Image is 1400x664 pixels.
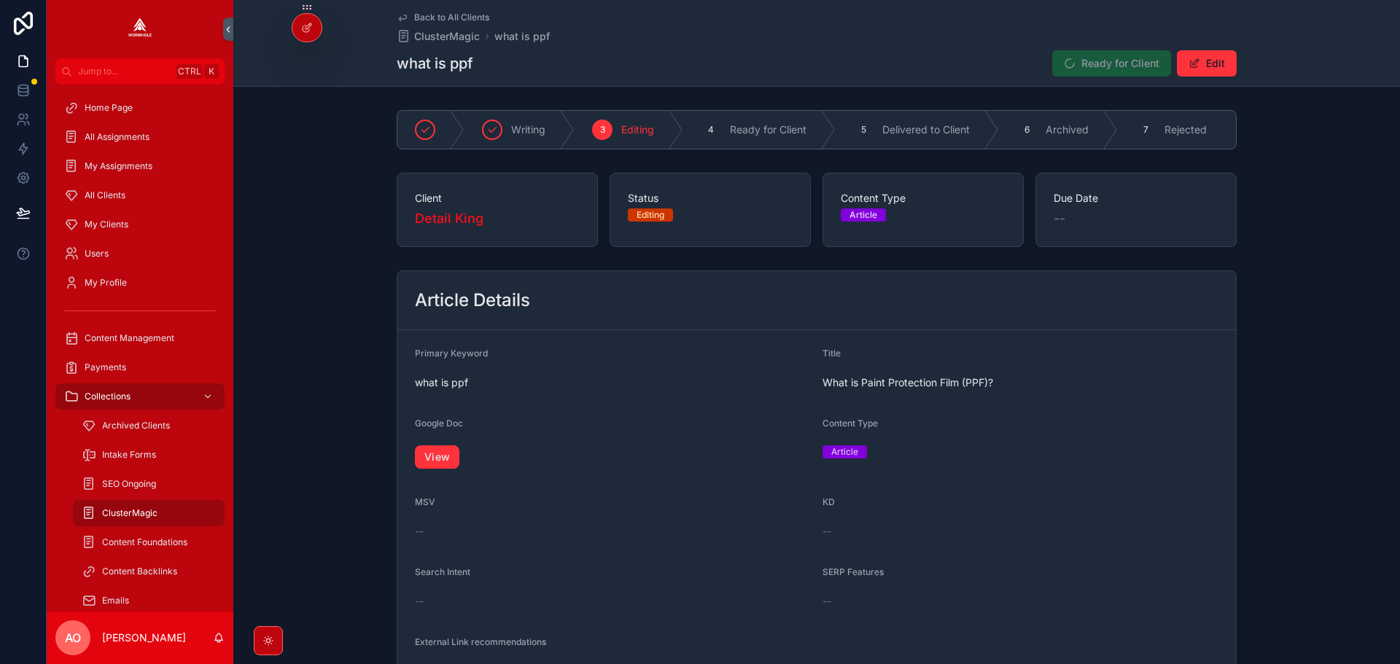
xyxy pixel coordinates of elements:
[831,445,858,458] div: Article
[55,58,225,85] button: Jump to...CtrlK
[102,630,186,645] p: [PERSON_NAME]
[73,529,225,555] a: Content Foundations
[85,219,128,230] span: My Clients
[494,29,550,44] a: what is ppf
[708,124,714,136] span: 4
[73,500,225,526] a: ClusterMagic
[1054,208,1065,229] span: --
[85,190,125,201] span: All Clients
[55,354,225,380] a: Payments
[55,95,225,121] a: Home Page
[85,102,133,114] span: Home Page
[628,191,793,206] span: Status
[637,208,664,222] div: Editing
[85,277,127,289] span: My Profile
[85,248,109,259] span: Users
[55,270,225,296] a: My Profile
[822,418,878,429] span: Content Type
[1164,122,1207,137] span: Rejected
[1054,191,1218,206] span: Due Date
[102,536,187,548] span: Content Foundations
[882,122,970,137] span: Delivered to Client
[822,524,831,539] span: --
[55,325,225,351] a: Content Management
[397,12,489,23] a: Back to All Clients
[85,160,152,172] span: My Assignments
[55,383,225,410] a: Collections
[102,507,157,519] span: ClusterMagic
[65,629,81,647] span: AO
[414,29,480,44] span: ClusterMagic
[841,191,1006,206] span: Content Type
[621,122,654,137] span: Editing
[822,594,831,609] span: --
[176,64,203,79] span: Ctrl
[1024,124,1030,136] span: 6
[102,478,156,490] span: SEO Ongoing
[73,413,225,439] a: Archived Clients
[415,208,483,229] a: Detail King
[102,420,170,431] span: Archived Clients
[1143,124,1148,136] span: 7
[55,153,225,179] a: My Assignments
[73,442,225,468] a: Intake Forms
[415,594,424,609] span: --
[397,29,480,44] a: ClusterMagic
[55,241,225,267] a: Users
[415,348,488,359] span: Primary Keyword
[415,496,435,507] span: MSV
[415,524,424,539] span: --
[206,66,217,77] span: K
[511,122,545,137] span: Writing
[600,124,605,136] span: 3
[1046,122,1089,137] span: Archived
[415,289,530,312] h2: Article Details
[1177,50,1237,77] button: Edit
[85,131,149,143] span: All Assignments
[102,566,177,577] span: Content Backlinks
[102,449,156,461] span: Intake Forms
[85,362,126,373] span: Payments
[414,12,489,23] span: Back to All Clients
[861,124,866,136] span: 5
[47,85,233,612] div: scrollable content
[730,122,806,137] span: Ready for Client
[55,182,225,208] a: All Clients
[102,595,129,606] span: Emails
[73,471,225,497] a: SEO Ongoing
[822,375,1218,390] span: What is Paint Protection Film (PPF)?
[822,348,841,359] span: Title
[415,418,463,429] span: Google Doc
[55,211,225,238] a: My Clients
[822,566,884,577] span: SERP Features
[85,332,174,344] span: Content Management
[73,587,225,614] a: Emails
[415,375,811,390] span: what is ppf
[415,566,470,577] span: Search Intent
[55,124,225,150] a: All Assignments
[822,496,835,507] span: KD
[85,391,131,402] span: Collections
[415,191,580,206] span: Client
[415,636,546,647] span: External Link recommendations
[78,66,171,77] span: Jump to...
[849,208,877,222] div: Article
[128,17,152,41] img: App logo
[397,53,473,74] h1: what is ppf
[415,445,459,469] a: View
[73,558,225,585] a: Content Backlinks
